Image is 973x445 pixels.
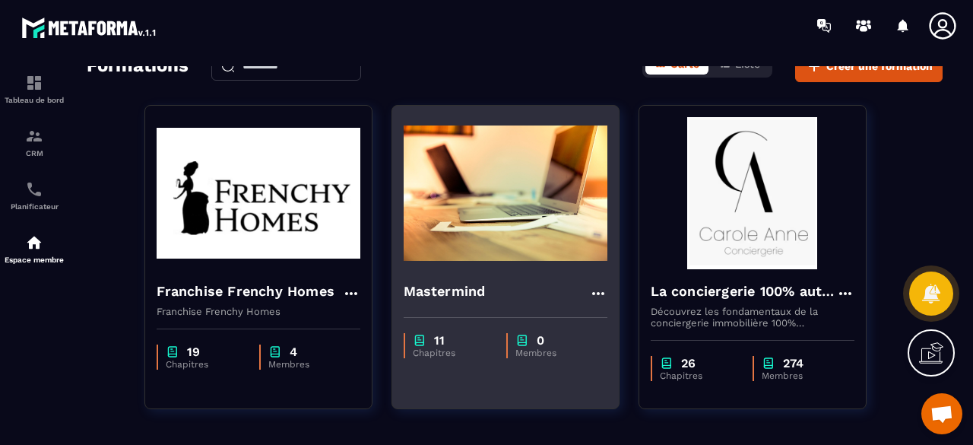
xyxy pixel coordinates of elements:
[4,202,65,211] p: Planificateur
[660,356,673,370] img: chapter
[660,370,738,381] p: Chapitres
[187,345,200,359] p: 19
[87,50,189,82] h2: Formations
[391,105,639,428] a: formation-backgroundMastermindchapter11Chapitreschapter0Membres
[537,333,544,348] p: 0
[290,345,297,359] p: 4
[515,333,529,348] img: chapter
[515,348,592,358] p: Membres
[268,359,345,370] p: Membres
[651,306,854,329] p: Découvrez les fondamentaux de la conciergerie immobilière 100% automatisée. Cette formation est c...
[795,50,943,82] button: Créer une formation
[762,370,839,381] p: Membres
[921,393,962,434] a: Ouvrir le chat
[413,333,426,348] img: chapter
[25,74,43,92] img: formation
[268,345,282,359] img: chapter
[681,356,696,370] p: 26
[651,281,836,302] h4: La conciergerie 100% automatisée
[762,356,775,370] img: chapter
[4,169,65,222] a: schedulerschedulerPlanificateur
[25,127,43,145] img: formation
[4,222,65,275] a: automationsautomationsEspace membre
[639,105,886,428] a: formation-backgroundLa conciergerie 100% automatiséeDécouvrez les fondamentaux de la conciergerie...
[25,234,43,252] img: automations
[157,117,360,269] img: formation-background
[783,356,803,370] p: 274
[4,62,65,116] a: formationformationTableau de bord
[404,117,607,269] img: formation-background
[413,348,491,358] p: Chapitres
[25,180,43,199] img: scheduler
[4,96,65,104] p: Tableau de bord
[651,117,854,269] img: formation-background
[404,281,486,302] h4: Mastermind
[4,116,65,169] a: formationformationCRM
[157,306,360,317] p: Franchise Frenchy Homes
[157,281,335,302] h4: Franchise Frenchy Homes
[434,333,445,348] p: 11
[144,105,391,428] a: formation-backgroundFranchise Frenchy HomesFranchise Frenchy Homeschapter19Chapitreschapter4Membres
[166,345,179,359] img: chapter
[826,59,933,74] span: Créer une formation
[166,359,244,370] p: Chapitres
[4,256,65,264] p: Espace membre
[21,14,158,41] img: logo
[4,149,65,157] p: CRM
